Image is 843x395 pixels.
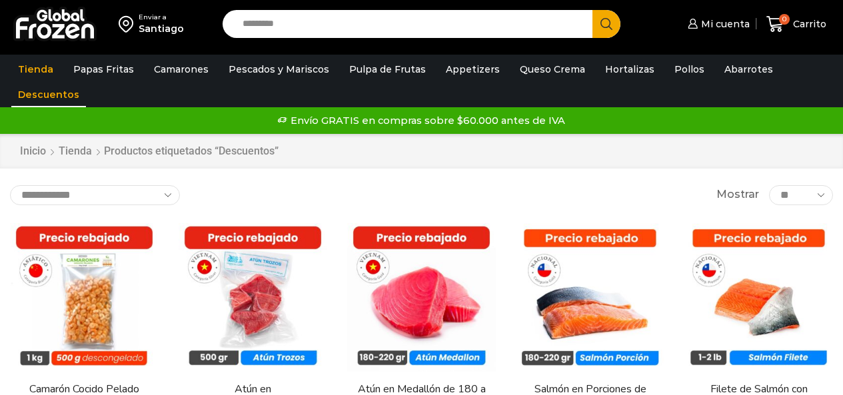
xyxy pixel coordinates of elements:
span: Mostrar [716,187,759,202]
a: Pescados y Mariscos [222,57,336,82]
a: Appetizers [439,57,506,82]
button: Search button [592,10,620,38]
a: Descuentos [11,82,86,107]
a: Hortalizas [598,57,661,82]
span: 0 [779,14,790,25]
nav: Breadcrumb [19,144,279,159]
span: Carrito [790,17,826,31]
div: Santiago [139,22,184,35]
h1: Productos etiquetados “Descuentos” [104,145,279,157]
select: Pedido de la tienda [10,185,180,205]
a: Tienda [58,144,93,159]
a: Queso Crema [513,57,592,82]
a: Papas Fritas [67,57,141,82]
a: Abarrotes [718,57,780,82]
a: Inicio [19,144,47,159]
div: Enviar a [139,13,184,22]
a: 0 Carrito [763,9,830,40]
a: Mi cuenta [684,11,750,37]
a: Pulpa de Frutas [343,57,432,82]
img: address-field-icon.svg [119,13,139,35]
a: Camarones [147,57,215,82]
a: Tienda [11,57,60,82]
a: Pollos [668,57,711,82]
span: Mi cuenta [698,17,750,31]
